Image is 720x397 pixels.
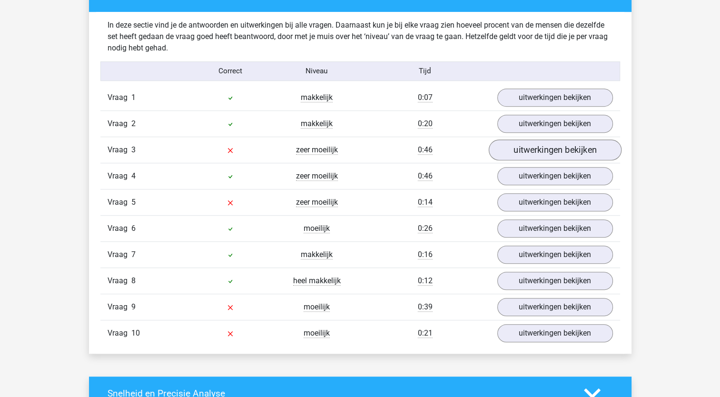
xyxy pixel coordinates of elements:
[108,328,131,339] span: Vraag
[131,302,136,311] span: 9
[108,275,131,287] span: Vraag
[131,250,136,259] span: 7
[497,167,613,185] a: uitwerkingen bekijken
[108,249,131,260] span: Vraag
[108,118,131,129] span: Vraag
[488,139,621,160] a: uitwerkingen bekijken
[131,328,140,337] span: 10
[418,250,433,259] span: 0:16
[418,145,433,155] span: 0:46
[360,66,490,77] div: Tijd
[497,246,613,264] a: uitwerkingen bekijken
[108,92,131,103] span: Vraag
[108,197,131,208] span: Vraag
[497,298,613,316] a: uitwerkingen bekijken
[100,20,620,54] div: In deze sectie vind je de antwoorden en uitwerkingen bij alle vragen. Daarnaast kun je bij elke v...
[418,119,433,129] span: 0:20
[497,272,613,290] a: uitwerkingen bekijken
[304,224,330,233] span: moeilijk
[274,66,360,77] div: Niveau
[296,198,338,207] span: zeer moeilijk
[418,276,433,286] span: 0:12
[304,302,330,312] span: moeilijk
[131,145,136,154] span: 3
[497,89,613,107] a: uitwerkingen bekijken
[418,328,433,338] span: 0:21
[418,224,433,233] span: 0:26
[418,198,433,207] span: 0:14
[293,276,341,286] span: heel makkelijk
[131,276,136,285] span: 8
[301,93,333,102] span: makkelijk
[131,224,136,233] span: 6
[296,171,338,181] span: zeer moeilijk
[301,119,333,129] span: makkelijk
[108,301,131,313] span: Vraag
[108,170,131,182] span: Vraag
[131,119,136,128] span: 2
[187,66,274,77] div: Correct
[418,171,433,181] span: 0:46
[497,115,613,133] a: uitwerkingen bekijken
[108,223,131,234] span: Vraag
[497,193,613,211] a: uitwerkingen bekijken
[497,219,613,238] a: uitwerkingen bekijken
[131,171,136,180] span: 4
[304,328,330,338] span: moeilijk
[131,198,136,207] span: 5
[301,250,333,259] span: makkelijk
[497,324,613,342] a: uitwerkingen bekijken
[296,145,338,155] span: zeer moeilijk
[418,93,433,102] span: 0:07
[131,93,136,102] span: 1
[108,144,131,156] span: Vraag
[418,302,433,312] span: 0:39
